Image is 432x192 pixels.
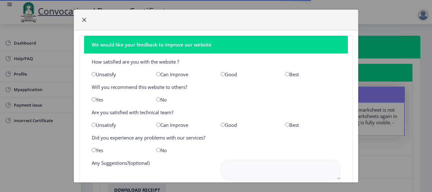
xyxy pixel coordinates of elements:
div: Best [281,71,345,77]
div: Unsatisfy [87,122,151,128]
div: Any Suggestions?(optional) [87,160,216,181]
div: Will you recommend this website to others? [87,84,345,90]
div: Are you satisfied with technical team? [87,109,345,115]
div: Unsatisfy [87,71,151,77]
div: Did you experience any problems with our services? [87,134,345,141]
div: No [151,96,216,103]
div: No [151,147,216,153]
div: Can Improve [151,122,216,128]
div: Yes [87,96,151,103]
nb-card-header: We would like your feedback to improve our website [84,36,348,53]
div: How satisfied are you with the website ? [87,59,345,65]
div: Best [281,122,345,128]
div: Good [216,122,281,128]
div: Can Improve [151,71,216,77]
div: Good [216,71,281,77]
div: Yes [87,147,151,153]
